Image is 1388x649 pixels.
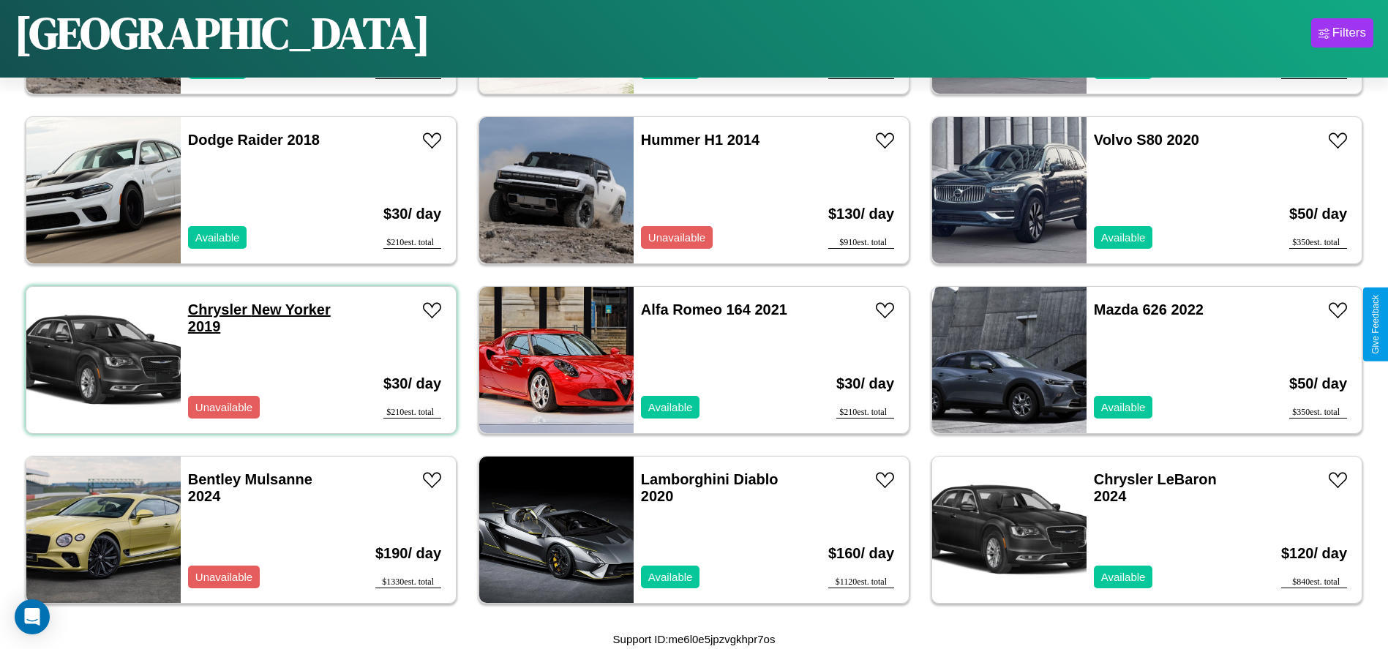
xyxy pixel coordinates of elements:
a: Bentley Mulsanne 2024 [188,471,312,504]
p: Available [195,228,240,247]
a: Chrysler LeBaron 2024 [1094,471,1217,504]
div: Give Feedback [1370,295,1381,354]
h3: $ 120 / day [1281,530,1347,577]
p: Support ID: me6l0e5jpzvgkhpr7os [613,629,776,649]
div: $ 910 est. total [828,237,894,249]
div: $ 210 est. total [383,237,441,249]
div: $ 350 est. total [1289,237,1347,249]
a: Dodge Raider 2018 [188,132,320,148]
a: Mazda 626 2022 [1094,301,1204,318]
h3: $ 160 / day [828,530,894,577]
div: $ 210 est. total [383,407,441,419]
a: Hummer H1 2014 [641,132,759,148]
h3: $ 30 / day [383,191,441,237]
button: Filters [1311,18,1373,48]
p: Unavailable [195,397,252,417]
a: Volvo S80 2020 [1094,132,1199,148]
p: Available [1101,397,1146,417]
div: $ 350 est. total [1289,407,1347,419]
h1: [GEOGRAPHIC_DATA] [15,3,430,63]
h3: $ 30 / day [383,361,441,407]
p: Available [1101,567,1146,587]
h3: $ 50 / day [1289,361,1347,407]
div: $ 210 est. total [836,407,894,419]
p: Unavailable [195,567,252,587]
a: Lamborghini Diablo 2020 [641,471,779,504]
div: $ 840 est. total [1281,577,1347,588]
p: Available [648,397,693,417]
p: Available [648,567,693,587]
h3: $ 30 / day [836,361,894,407]
a: Chrysler New Yorker 2019 [188,301,331,334]
a: Alfa Romeo 164 2021 [641,301,787,318]
div: $ 1330 est. total [375,577,441,588]
div: $ 1120 est. total [828,577,894,588]
div: Filters [1332,26,1366,40]
div: Open Intercom Messenger [15,599,50,634]
h3: $ 190 / day [375,530,441,577]
p: Unavailable [648,228,705,247]
h3: $ 50 / day [1289,191,1347,237]
p: Available [1101,228,1146,247]
h3: $ 130 / day [828,191,894,237]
